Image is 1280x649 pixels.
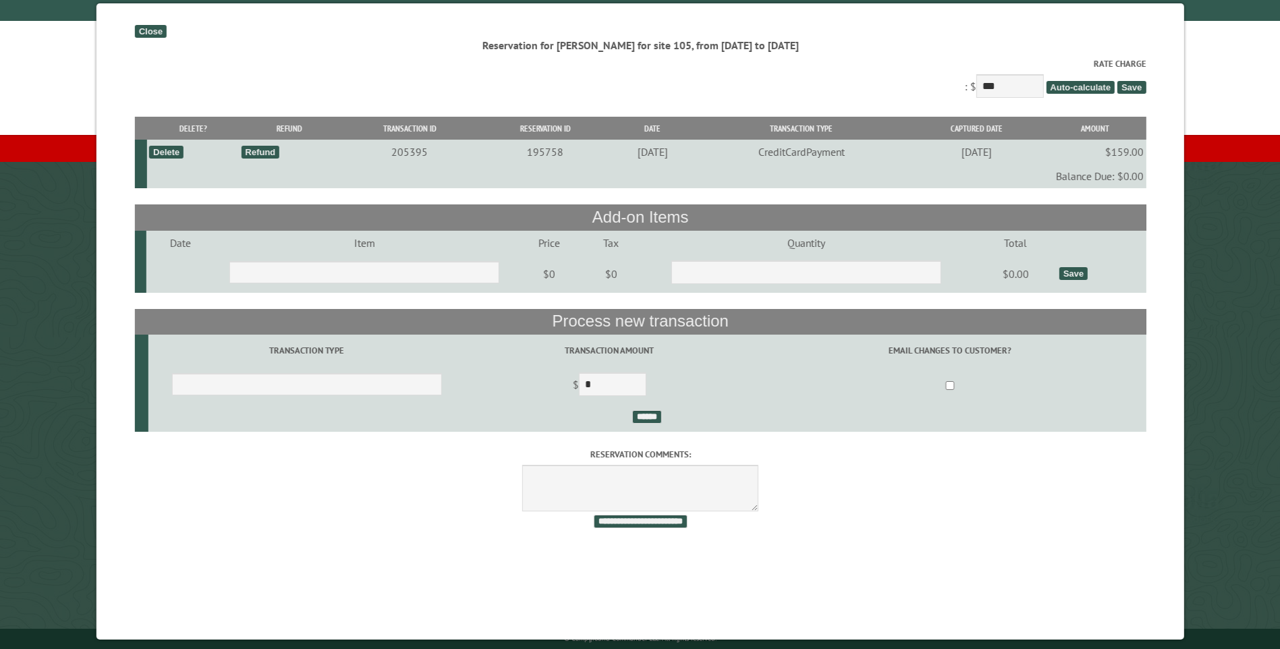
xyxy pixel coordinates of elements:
[150,344,463,357] label: Transaction Type
[514,231,584,255] td: Price
[1117,81,1145,94] span: Save
[467,344,751,357] label: Transaction Amount
[908,140,1044,164] td: [DATE]
[564,634,717,643] small: © Campground Commander LLC. All rights reserved.
[611,140,693,164] td: [DATE]
[908,117,1044,140] th: Captured Date
[584,255,638,293] td: $0
[149,146,184,159] div: Delete
[134,38,1146,53] div: Reservation for [PERSON_NAME] for site 105, from [DATE] to [DATE]
[146,117,238,140] th: Delete?
[134,57,1146,70] label: Rate Charge
[974,255,1057,293] td: $0.00
[693,117,908,140] th: Transaction Type
[465,367,753,405] td: $
[340,140,479,164] td: 205395
[134,448,1146,461] label: Reservation comments:
[340,117,479,140] th: Transaction ID
[584,231,638,255] td: Tax
[239,117,340,140] th: Refund
[693,140,908,164] td: CreditCardPayment
[134,57,1146,101] div: : $
[1044,117,1146,140] th: Amount
[134,309,1146,335] th: Process new transaction
[1046,81,1115,94] span: Auto-calculate
[1059,267,1087,280] div: Save
[756,344,1144,357] label: Email changes to customer?
[214,231,513,255] td: Item
[611,117,693,140] th: Date
[146,164,1145,188] td: Balance Due: $0.00
[241,146,279,159] div: Refund
[478,140,611,164] td: 195758
[146,231,214,255] td: Date
[1044,140,1146,164] td: $159.00
[514,255,584,293] td: $0
[134,204,1146,230] th: Add-on Items
[974,231,1057,255] td: Total
[638,231,974,255] td: Quantity
[478,117,611,140] th: Reservation ID
[134,25,166,38] div: Close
